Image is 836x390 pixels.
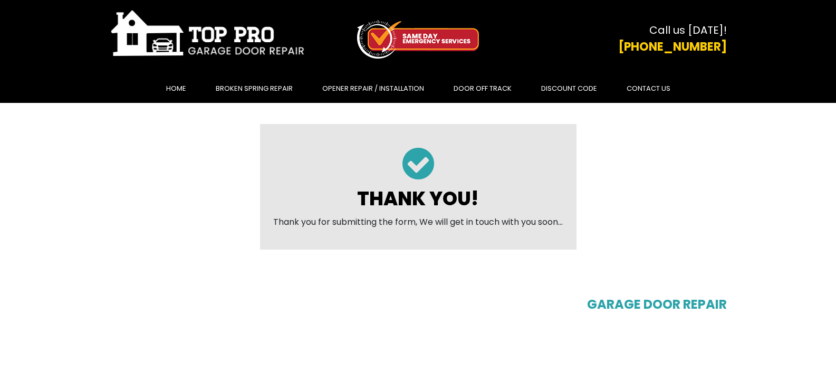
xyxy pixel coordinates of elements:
[649,23,727,37] b: Call us [DATE]!
[620,360,662,373] strong: Address:
[613,75,684,102] a: Contact Us
[532,25,727,55] a: Call us [DATE]! [PHONE_NUMBER]
[131,336,187,347] a: Door Off Track
[584,331,727,353] p: [DATE] through [DATE], all day available for any emergency service
[440,75,525,102] a: Door Off Track
[584,297,727,312] h4: Garage door repair
[131,361,176,372] a: Contact Us
[527,75,611,102] a: Discount Code
[309,75,438,102] a: Opener Repair / Installation
[131,348,189,359] a: Discount Code
[271,216,566,229] p: Thank you for submitting the form, We will get in touch with you soon...
[532,38,727,55] p: [PHONE_NUMBER]
[357,20,479,59] img: icon-top.png
[131,323,238,334] a: Opener Repair / Installation
[131,298,155,309] a: Home
[152,75,200,102] a: Home
[202,75,306,102] a: Broken Spring Repair
[131,310,210,321] a: Broken Spring Repair
[131,374,165,385] a: Sitemap
[271,187,566,210] h3: Thank You!
[584,316,727,327] h5: 24 Hour Garage Door Repair
[110,8,305,56] img: top-pro.png
[584,361,727,383] p: [STREET_ADDRESS] [GEOGRAPHIC_DATA]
